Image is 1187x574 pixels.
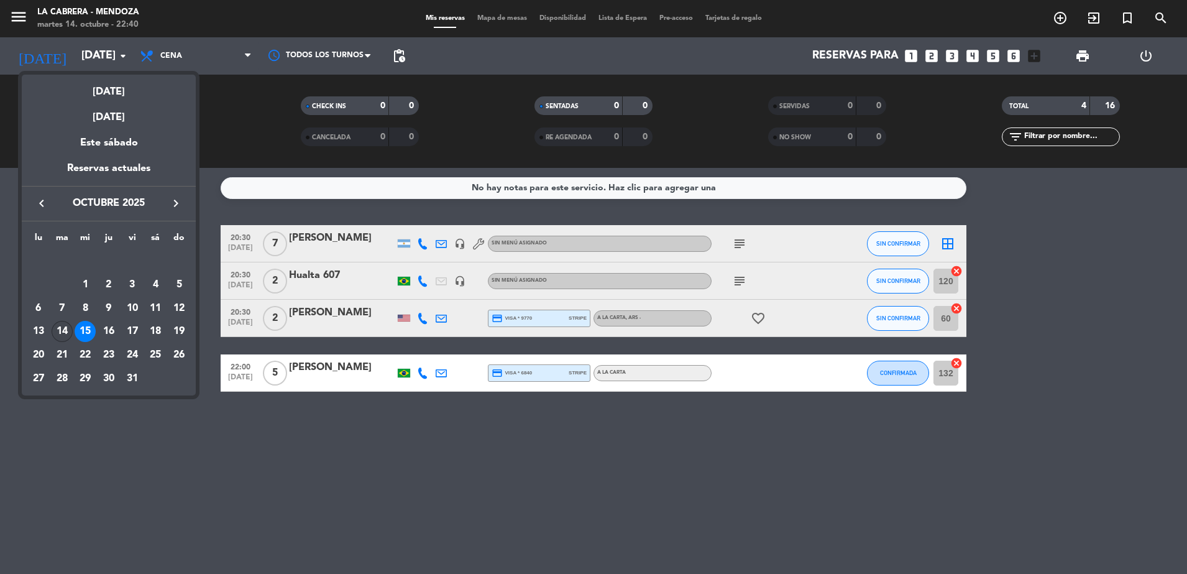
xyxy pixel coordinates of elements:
[121,273,144,297] td: 3 de octubre de 2025
[75,298,96,319] div: 8
[168,274,190,295] div: 5
[167,231,191,250] th: domingo
[50,343,74,367] td: 21 de octubre de 2025
[144,231,168,250] th: sábado
[73,367,97,391] td: 29 de octubre de 2025
[165,195,187,211] button: keyboard_arrow_right
[168,298,190,319] div: 12
[28,368,49,389] div: 27
[34,196,49,211] i: keyboard_arrow_left
[28,298,49,319] div: 6
[50,320,74,343] td: 14 de octubre de 2025
[28,321,49,342] div: 13
[121,231,144,250] th: viernes
[98,345,119,366] div: 23
[27,320,50,343] td: 13 de octubre de 2025
[52,345,73,366] div: 21
[73,343,97,367] td: 22 de octubre de 2025
[168,345,190,366] div: 26
[121,297,144,320] td: 10 de octubre de 2025
[22,126,196,160] div: Este sábado
[28,345,49,366] div: 20
[52,321,73,342] div: 14
[27,249,191,273] td: OCT.
[122,368,143,389] div: 31
[97,343,121,367] td: 23 de octubre de 2025
[97,297,121,320] td: 9 de octubre de 2025
[98,368,119,389] div: 30
[167,320,191,343] td: 19 de octubre de 2025
[144,343,168,367] td: 25 de octubre de 2025
[97,320,121,343] td: 16 de octubre de 2025
[122,274,143,295] div: 3
[75,321,96,342] div: 15
[167,273,191,297] td: 5 de octubre de 2025
[27,231,50,250] th: lunes
[121,367,144,391] td: 31 de octubre de 2025
[167,297,191,320] td: 12 de octubre de 2025
[122,321,143,342] div: 17
[73,297,97,320] td: 8 de octubre de 2025
[53,195,165,211] span: octubre 2025
[144,297,168,320] td: 11 de octubre de 2025
[50,367,74,391] td: 28 de octubre de 2025
[22,160,196,186] div: Reservas actuales
[144,273,168,297] td: 4 de octubre de 2025
[122,298,143,319] div: 10
[50,231,74,250] th: martes
[75,274,96,295] div: 1
[27,297,50,320] td: 6 de octubre de 2025
[52,368,73,389] div: 28
[168,321,190,342] div: 19
[98,274,119,295] div: 2
[73,320,97,343] td: 15 de octubre de 2025
[97,273,121,297] td: 2 de octubre de 2025
[22,75,196,100] div: [DATE]
[52,298,73,319] div: 7
[168,196,183,211] i: keyboard_arrow_right
[50,297,74,320] td: 7 de octubre de 2025
[30,195,53,211] button: keyboard_arrow_left
[98,321,119,342] div: 16
[121,320,144,343] td: 17 de octubre de 2025
[73,273,97,297] td: 1 de octubre de 2025
[145,274,166,295] div: 4
[22,100,196,126] div: [DATE]
[97,367,121,391] td: 30 de octubre de 2025
[145,321,166,342] div: 18
[144,320,168,343] td: 18 de octubre de 2025
[122,345,143,366] div: 24
[75,368,96,389] div: 29
[75,345,96,366] div: 22
[167,343,191,367] td: 26 de octubre de 2025
[98,298,119,319] div: 9
[145,345,166,366] div: 25
[121,343,144,367] td: 24 de octubre de 2025
[73,231,97,250] th: miércoles
[27,343,50,367] td: 20 de octubre de 2025
[97,231,121,250] th: jueves
[145,298,166,319] div: 11
[27,367,50,391] td: 27 de octubre de 2025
